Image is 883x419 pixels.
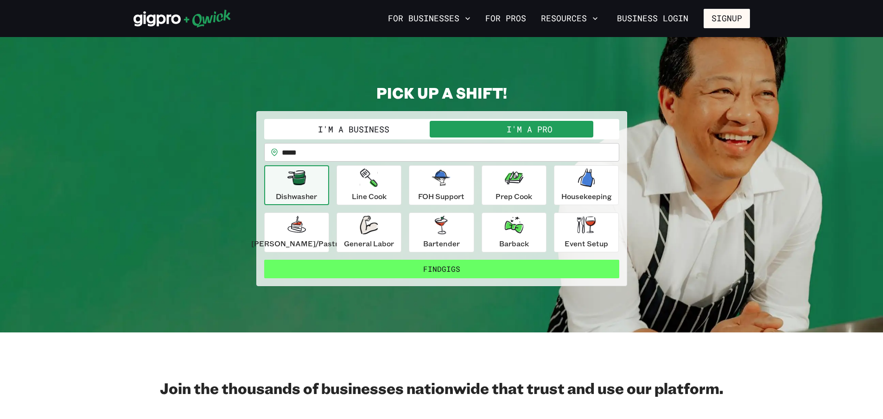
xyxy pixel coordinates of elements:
button: Signup [704,9,750,28]
button: Dishwasher [264,165,329,205]
button: Housekeeping [554,165,619,205]
h2: Join the thousands of businesses nationwide that trust and use our platform. [133,379,750,397]
p: Prep Cook [495,191,532,202]
p: Dishwasher [276,191,317,202]
button: I'm a Pro [442,121,617,138]
p: Barback [499,238,529,249]
button: Event Setup [554,213,619,252]
button: General Labor [337,213,401,252]
p: Line Cook [352,191,387,202]
button: FOH Support [409,165,474,205]
button: Barback [482,213,546,252]
p: FOH Support [418,191,464,202]
button: Bartender [409,213,474,252]
button: [PERSON_NAME]/Pastry [264,213,329,252]
button: FindGigs [264,260,619,278]
p: Event Setup [565,238,608,249]
p: Housekeeping [561,191,612,202]
a: Business Login [609,9,696,28]
button: Line Cook [337,165,401,205]
p: [PERSON_NAME]/Pastry [251,238,342,249]
a: For Pros [482,11,530,26]
p: Bartender [423,238,460,249]
button: Prep Cook [482,165,546,205]
button: For Businesses [384,11,474,26]
p: General Labor [344,238,394,249]
button: Resources [537,11,602,26]
h2: PICK UP A SHIFT! [256,83,627,102]
button: I'm a Business [266,121,442,138]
